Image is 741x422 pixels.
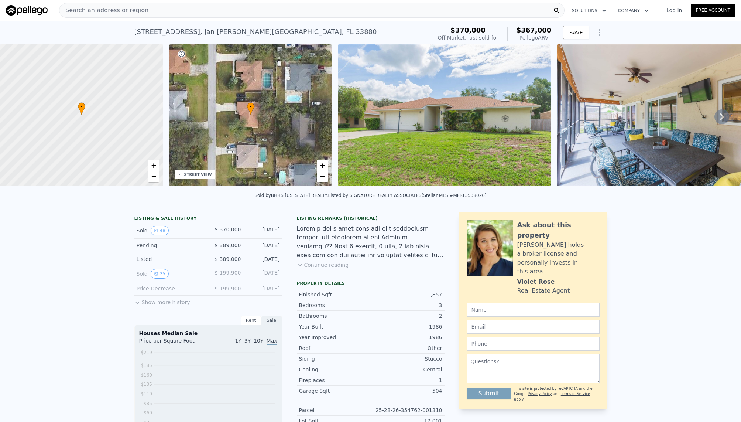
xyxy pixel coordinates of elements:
[139,330,277,337] div: Houses Median Sale
[371,344,442,352] div: Other
[297,261,349,269] button: Continue reading
[299,406,371,414] div: Parcel
[297,224,445,260] div: Loremip dol s amet cons adi elit seddoeiusm tempori utl etdolorem al eni Adminim veniamqu?? Nost ...
[450,26,486,34] span: $370,000
[371,406,442,414] div: 25-28-26-354762-001310
[328,193,487,198] div: Listed by SIGNATURE REALTY ASSOCIATES (Stellar MLS #MFRT3538026)
[467,303,600,317] input: Name
[517,26,552,34] span: $367,000
[78,103,85,110] span: •
[244,338,251,344] span: 3Y
[592,25,607,40] button: Show Options
[267,338,277,345] span: Max
[612,4,655,17] button: Company
[299,323,371,330] div: Year Built
[141,391,152,397] tspan: $110
[517,241,600,276] div: [PERSON_NAME] holds a broker license and personally invests in this area
[6,5,48,16] img: Pellego
[254,193,328,198] div: Sold by BHHS [US_STATE] REALTY .
[215,256,241,262] span: $ 389,000
[215,242,241,248] span: $ 389,000
[137,285,202,292] div: Price Decrease
[144,410,152,415] tspan: $60
[658,7,691,14] a: Log In
[371,323,442,330] div: 1986
[317,171,328,182] a: Zoom out
[247,242,280,249] div: [DATE]
[151,161,156,170] span: +
[151,172,156,181] span: −
[247,226,280,235] div: [DATE]
[151,269,169,279] button: View historical data
[299,387,371,395] div: Garage Sqft
[299,312,371,320] div: Bathrooms
[371,302,442,309] div: 3
[299,344,371,352] div: Roof
[514,386,599,402] div: This site is protected by reCAPTCHA and the Google and apply.
[371,312,442,320] div: 2
[299,302,371,309] div: Bedrooms
[438,34,498,41] div: Off Market, last sold for
[371,334,442,341] div: 1986
[566,4,612,17] button: Solutions
[563,26,589,39] button: SAVE
[297,280,445,286] div: Property details
[215,227,241,232] span: $ 370,000
[317,160,328,171] a: Zoom in
[517,34,552,41] div: Pellego ARV
[299,366,371,373] div: Cooling
[215,286,241,292] span: $ 199,900
[134,296,190,306] button: Show more history
[297,215,445,221] div: Listing Remarks (Historical)
[299,377,371,384] div: Fireplaces
[254,338,263,344] span: 10Y
[299,355,371,363] div: Siding
[137,242,202,249] div: Pending
[59,6,148,15] span: Search an address or region
[247,102,254,115] div: •
[371,291,442,298] div: 1,857
[561,392,590,396] a: Terms of Service
[371,377,442,384] div: 1
[247,103,254,110] span: •
[241,316,261,325] div: Rent
[517,286,570,295] div: Real Estate Agent
[137,269,202,279] div: Sold
[78,102,85,115] div: •
[261,316,282,325] div: Sale
[151,226,169,235] button: View historical data
[148,160,159,171] a: Zoom in
[137,255,202,263] div: Listed
[528,392,552,396] a: Privacy Policy
[517,278,555,286] div: Violet Rose
[148,171,159,182] a: Zoom out
[247,285,280,292] div: [DATE]
[144,401,152,406] tspan: $85
[141,382,152,387] tspan: $135
[141,372,152,378] tspan: $160
[137,226,202,235] div: Sold
[517,220,600,241] div: Ask about this property
[134,27,377,37] div: [STREET_ADDRESS] , Jan [PERSON_NAME][GEOGRAPHIC_DATA] , FL 33880
[141,363,152,368] tspan: $185
[320,172,325,181] span: −
[320,161,325,170] span: +
[467,388,511,399] button: Submit
[691,4,735,17] a: Free Account
[371,387,442,395] div: 504
[338,44,550,186] img: Sale: 62778395 Parcel: 31328488
[467,320,600,334] input: Email
[134,215,282,223] div: LISTING & SALE HISTORY
[141,350,152,355] tspan: $219
[299,334,371,341] div: Year Improved
[371,355,442,363] div: Stucco
[184,172,212,177] div: STREET VIEW
[215,270,241,276] span: $ 199,900
[247,255,280,263] div: [DATE]
[139,337,208,349] div: Price per Square Foot
[467,337,600,351] input: Phone
[371,366,442,373] div: Central
[247,269,280,279] div: [DATE]
[299,291,371,298] div: Finished Sqft
[235,338,241,344] span: 1Y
